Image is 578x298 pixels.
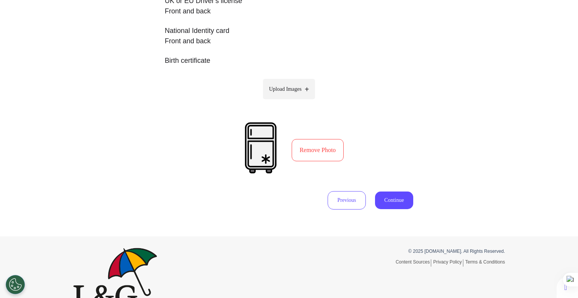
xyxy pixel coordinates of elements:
p: Birth certificate [165,56,413,66]
a: Terms & Conditions [465,259,505,265]
button: Open Preferences [6,275,25,294]
button: Previous [328,191,366,210]
span: Upload Images [269,85,302,93]
button: Remove Photo [292,139,344,161]
img: Preview 1 [234,121,287,174]
p: © 2025 [DOMAIN_NAME]. All Rights Reserved. [295,248,505,255]
a: Content Sources [396,259,431,267]
a: Privacy Policy [433,259,463,267]
button: Continue [375,192,413,209]
p: National Identity card Front and back [165,26,413,46]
